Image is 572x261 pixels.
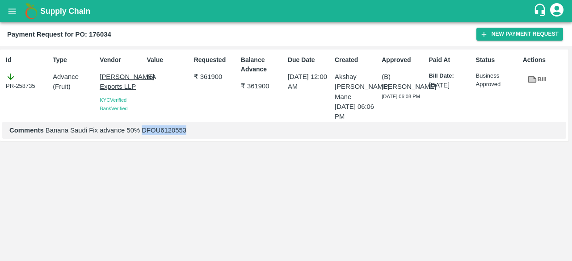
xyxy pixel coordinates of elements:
span: KYC Verified [100,97,126,103]
p: Bill Date: [429,72,472,80]
button: New Payment Request [476,28,563,41]
p: ₹ 361900 [194,72,237,82]
b: Payment Request for PO: 176034 [7,31,111,38]
p: Requested [194,55,237,65]
p: Due Date [288,55,331,65]
p: Vendor [100,55,143,65]
p: (B) [PERSON_NAME] [382,72,425,92]
p: [DATE] 12:00 AM [288,72,331,92]
p: ₹ 361900 [241,81,284,91]
p: [PERSON_NAME] Exports LLP [100,72,143,92]
p: Created [335,55,378,65]
p: Business Approved [476,72,519,88]
p: Approved [382,55,425,65]
p: Status [476,55,519,65]
img: logo [22,2,40,20]
div: PR-258735 [6,72,49,91]
a: Bill [523,72,551,87]
p: Balance Advance [241,55,284,74]
p: NA [147,72,190,82]
p: Actions [523,55,566,65]
div: customer-support [533,3,549,19]
button: open drawer [2,1,22,21]
p: ( Fruit ) [53,82,96,91]
p: Advance [53,72,96,82]
a: Supply Chain [40,5,533,17]
p: Paid At [429,55,472,65]
p: Id [6,55,49,65]
span: [DATE] 06:08 PM [382,94,420,99]
p: [DATE] 06:06 PM [335,102,378,122]
p: Banana Saudi Fix advance 50% DFOU6120553 [9,125,559,135]
p: Type [53,55,96,65]
div: account of current user [549,2,565,21]
span: Bank Verified [100,106,127,111]
b: Supply Chain [40,7,90,16]
p: Akshay [PERSON_NAME] Mane [335,72,378,102]
p: [DATE] [429,80,472,90]
b: Comments [9,127,44,134]
p: Value [147,55,190,65]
